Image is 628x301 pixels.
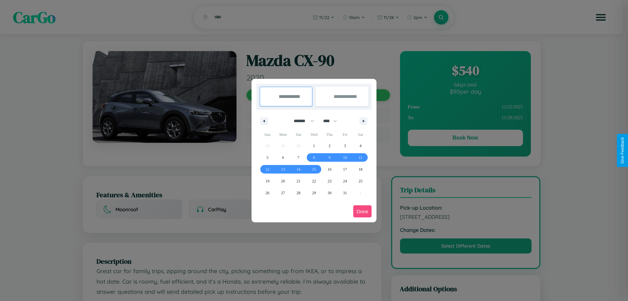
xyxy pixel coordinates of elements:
span: Wed [306,129,322,140]
button: 14 [291,163,306,175]
span: 10 [343,152,347,163]
button: 27 [275,187,290,199]
span: 21 [297,175,301,187]
button: 17 [337,163,353,175]
span: 30 [327,187,331,199]
span: Mon [275,129,290,140]
span: 16 [327,163,331,175]
span: 29 [312,187,316,199]
span: 13 [281,163,285,175]
span: 27 [281,187,285,199]
span: 28 [297,187,301,199]
button: 29 [306,187,322,199]
button: 9 [322,152,337,163]
span: 17 [343,163,347,175]
span: 15 [312,163,316,175]
span: 9 [328,152,330,163]
button: 7 [291,152,306,163]
button: 19 [260,175,275,187]
button: 5 [260,152,275,163]
span: Sat [353,129,368,140]
span: Tue [291,129,306,140]
button: 12 [260,163,275,175]
span: 19 [266,175,270,187]
button: 11 [353,152,368,163]
button: 3 [337,140,353,152]
button: 26 [260,187,275,199]
span: 20 [281,175,285,187]
button: 1 [306,140,322,152]
span: 5 [267,152,269,163]
button: 2 [322,140,337,152]
span: 11 [358,152,362,163]
button: 20 [275,175,290,187]
span: 8 [313,152,315,163]
button: 15 [306,163,322,175]
button: 21 [291,175,306,187]
button: 16 [322,163,337,175]
button: 8 [306,152,322,163]
span: Thu [322,129,337,140]
button: 22 [306,175,322,187]
span: 22 [312,175,316,187]
button: 28 [291,187,306,199]
button: 4 [353,140,368,152]
button: 13 [275,163,290,175]
span: 23 [327,175,331,187]
span: 26 [266,187,270,199]
button: Done [353,205,372,217]
button: 31 [337,187,353,199]
button: 25 [353,175,368,187]
button: 24 [337,175,353,187]
span: Fri [337,129,353,140]
span: 6 [282,152,284,163]
button: 6 [275,152,290,163]
span: 14 [297,163,301,175]
span: 2 [328,140,330,152]
span: 7 [298,152,300,163]
button: 18 [353,163,368,175]
button: 10 [337,152,353,163]
button: 30 [322,187,337,199]
span: Sun [260,129,275,140]
span: 3 [344,140,346,152]
span: 12 [266,163,270,175]
span: 4 [359,140,361,152]
span: 1 [313,140,315,152]
span: 18 [358,163,362,175]
span: 31 [343,187,347,199]
span: 25 [358,175,362,187]
span: 24 [343,175,347,187]
div: Give Feedback [620,137,625,164]
button: 23 [322,175,337,187]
